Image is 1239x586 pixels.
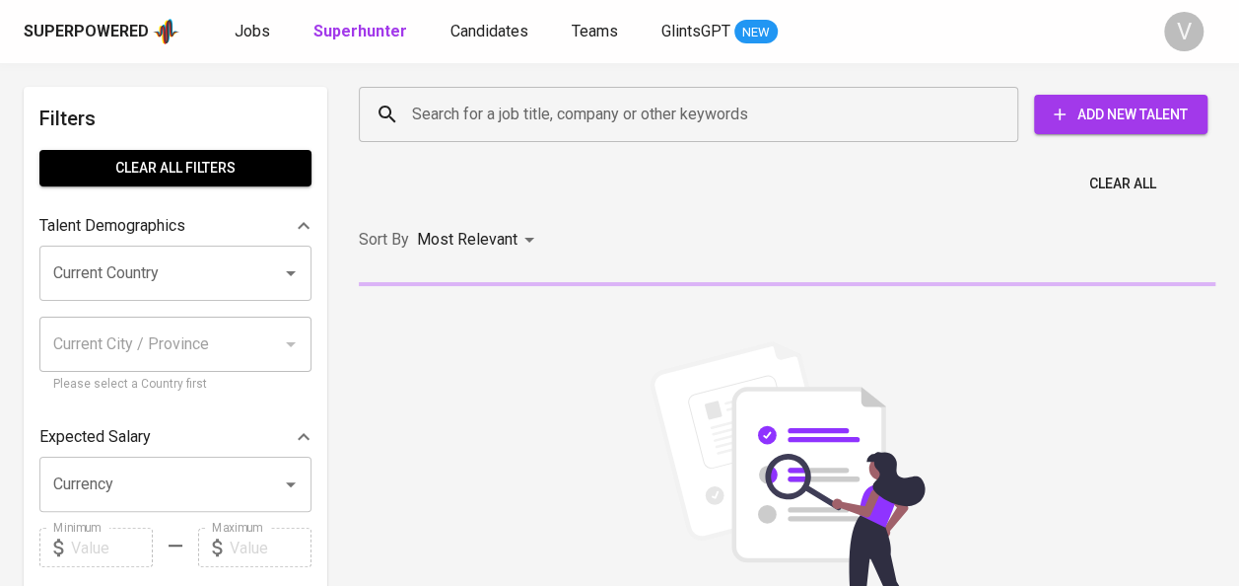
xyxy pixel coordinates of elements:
span: Jobs [235,22,270,40]
p: Most Relevant [417,228,517,252]
span: GlintsGPT [661,22,730,40]
span: NEW [734,23,778,42]
p: Talent Demographics [39,214,185,238]
a: GlintsGPT NEW [661,20,778,44]
a: Candidates [450,20,532,44]
input: Value [230,528,311,567]
div: Expected Salary [39,417,311,457]
button: Clear All [1081,166,1164,202]
div: Superpowered [24,21,149,43]
button: Clear All filters [39,150,311,186]
div: Most Relevant [417,222,541,258]
span: Add New Talent [1050,103,1192,127]
span: Clear All [1089,172,1156,196]
span: Teams [572,22,618,40]
a: Superpoweredapp logo [24,17,179,46]
p: Sort By [359,228,409,252]
p: Please select a Country first [53,375,298,395]
img: app logo [153,17,179,46]
button: Add New Talent [1034,95,1207,134]
div: Talent Demographics [39,206,311,246]
a: Superhunter [313,20,411,44]
span: Clear All filters [55,156,296,181]
b: Superhunter [313,22,407,40]
a: Jobs [235,20,274,44]
div: V [1164,12,1204,51]
h6: Filters [39,103,311,134]
a: Teams [572,20,622,44]
span: Candidates [450,22,528,40]
button: Open [277,259,305,287]
input: Value [71,528,153,567]
button: Open [277,471,305,498]
p: Expected Salary [39,425,151,449]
